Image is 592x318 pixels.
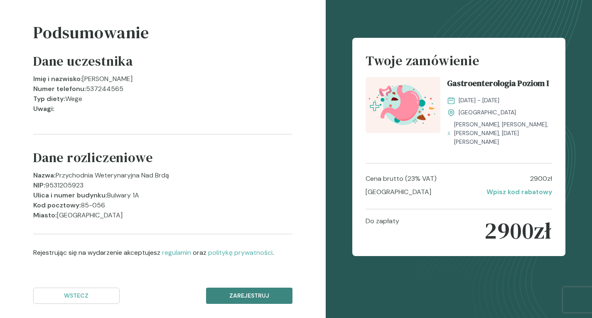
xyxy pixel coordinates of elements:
[86,84,123,94] p: 537244565
[459,108,516,117] span: [GEOGRAPHIC_DATA]
[33,52,133,74] h4: Dane uczestnika
[454,120,552,146] span: [PERSON_NAME], [PERSON_NAME], [PERSON_NAME], [DATE][PERSON_NAME]
[57,210,123,220] p: [GEOGRAPHIC_DATA]
[33,94,65,104] p: Typ diety :
[33,200,81,210] p: Kod pocztowy :
[366,174,437,184] p: Cena brutto (23% VAT)
[33,248,292,258] p: Rejestrując się na wydarzenie akceptujesz oraz .
[33,210,57,220] p: Miasto :
[459,96,499,105] span: [DATE] - [DATE]
[366,51,552,77] h4: Twoje zamówienie
[208,248,273,257] a: politykę prywatności
[33,74,82,84] p: Imię i nazwisko :
[33,170,56,180] p: Nazwa :
[65,94,82,104] p: Wege
[82,74,133,84] p: [PERSON_NAME]
[206,288,292,304] button: Zarejestruj
[107,190,139,200] p: Bulwary 1A
[33,20,292,52] h3: Podsumowanie
[366,187,431,197] p: [GEOGRAPHIC_DATA]
[33,190,107,200] p: Ulica i numer budynku :
[162,248,191,257] a: regulamin
[33,148,152,170] h4: Dane rozliczeniowe
[366,216,399,245] p: Do zapłaty
[81,200,105,210] p: 85-056
[56,170,169,180] p: Przychodnia Weterynaryjna Nad Brdą
[366,77,440,133] img: Zpbdlx5LeNNTxNvT_GastroI_T.svg
[33,104,54,114] p: Uwagi :
[33,180,45,190] p: NIP :
[486,187,552,197] p: Wpisz kod rabatowy
[40,291,113,300] p: Wstecz
[484,216,552,245] p: 2900 zł
[45,180,84,190] p: 9531205923
[447,77,549,93] span: Gastroenterologia Poziom I
[213,291,285,300] p: Zarejestruj
[530,174,552,184] p: 2900 zł
[33,84,86,94] p: Numer telefonu :
[33,288,120,304] button: Wstecz
[447,77,552,93] a: Gastroenterologia Poziom I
